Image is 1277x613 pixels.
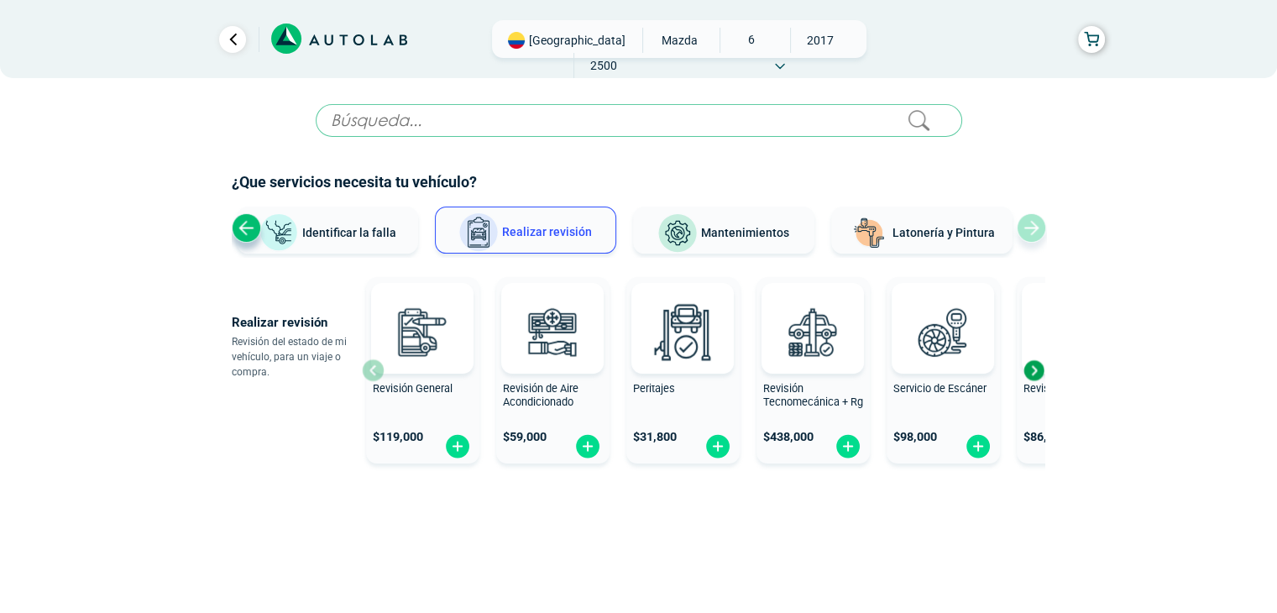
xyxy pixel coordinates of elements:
[633,382,675,395] span: Peritajes
[397,286,447,337] img: AD0BCuuxAAAAAElFTkSuQmCC
[1036,295,1110,369] img: cambio_bateria-v3.svg
[650,28,709,53] span: MAZDA
[496,277,610,464] button: Revisión de Aire Acondicionado $59,000
[918,286,968,337] img: AD0BCuuxAAAAAElFTkSuQmCC
[219,26,246,53] a: Ir al paso anterior
[791,28,850,53] span: 2017
[458,212,499,253] img: Realizar revisión
[529,32,625,49] span: [GEOGRAPHIC_DATA]
[444,433,471,459] img: fi_plus-circle2.svg
[502,225,592,238] span: Realizar revisión
[508,32,525,49] img: Flag of COLOMBIA
[316,104,962,137] input: Búsqueda...
[887,277,1000,464] button: Servicio de Escáner $98,000
[232,334,362,380] p: Revisión del estado de mi vehículo, para un viaje o compra.
[701,226,789,239] span: Mantenimientos
[259,213,299,253] img: Identificar la falla
[763,430,814,444] span: $ 438,000
[657,286,708,337] img: AD0BCuuxAAAAAElFTkSuQmCC
[893,430,937,444] span: $ 98,000
[633,430,677,444] span: $ 31,800
[1021,358,1046,383] div: Next slide
[232,311,362,334] p: Realizar revisión
[373,430,423,444] span: $ 119,000
[835,433,861,459] img: fi_plus-circle2.svg
[892,226,995,239] span: Latonería y Pintura
[574,53,634,78] span: 2500
[574,433,601,459] img: fi_plus-circle2.svg
[527,286,578,337] img: AD0BCuuxAAAAAElFTkSuQmCC
[720,28,780,51] span: 6
[503,382,578,409] span: Revisión de Aire Acondicionado
[1023,382,1114,395] span: Revisión de Batería
[385,295,459,369] img: revision_general-v3.svg
[237,207,418,254] button: Identificar la falla
[1023,430,1067,444] span: $ 86,900
[516,295,589,369] img: aire_acondicionado-v3.svg
[435,207,616,254] button: Realizar revisión
[788,286,838,337] img: AD0BCuuxAAAAAElFTkSuQmCC
[831,207,1013,254] button: Latonería y Pintura
[965,433,992,459] img: fi_plus-circle2.svg
[373,382,453,395] span: Revisión General
[503,430,547,444] span: $ 59,000
[232,171,1046,193] h2: ¿Que servicios necesita tu vehículo?
[756,277,870,464] button: Revisión Tecnomecánica + Rg $438,000
[906,295,980,369] img: escaner-v3.svg
[776,295,850,369] img: revision_tecno_mecanica-v3.svg
[763,382,863,409] span: Revisión Tecnomecánica + Rg
[302,225,396,238] span: Identificar la falla
[633,207,814,254] button: Mantenimientos
[849,213,889,254] img: Latonería y Pintura
[232,213,261,243] div: Previous slide
[893,382,987,395] span: Servicio de Escáner
[626,277,740,464] button: Peritajes $31,800
[1017,277,1130,464] button: Revisión de Batería $86,900
[657,213,698,254] img: Mantenimientos
[366,277,479,464] button: Revisión General $119,000
[646,295,720,369] img: peritaje-v3.svg
[704,433,731,459] img: fi_plus-circle2.svg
